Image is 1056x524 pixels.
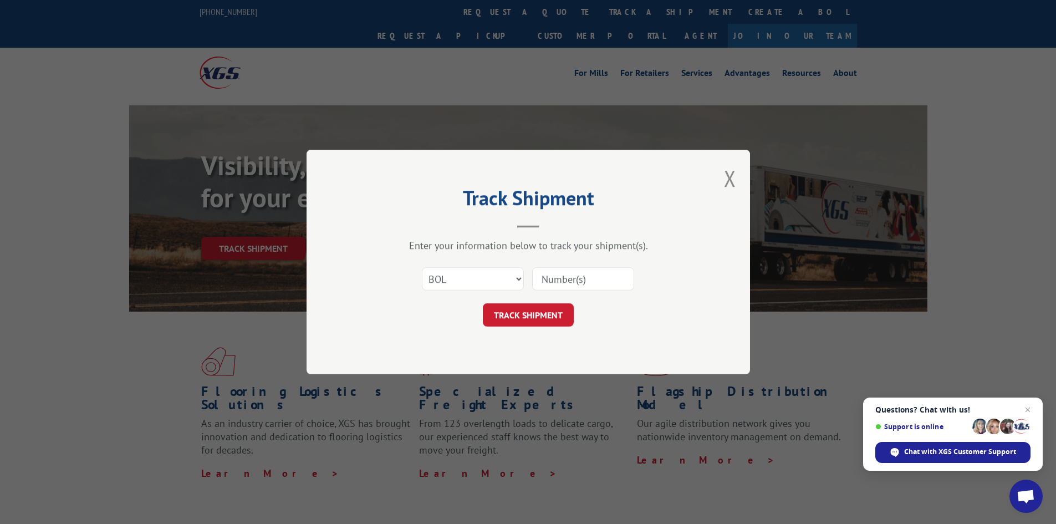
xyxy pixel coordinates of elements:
[875,405,1031,414] span: Questions? Chat with us!
[875,442,1031,463] div: Chat with XGS Customer Support
[483,303,574,327] button: TRACK SHIPMENT
[875,423,968,431] span: Support is online
[724,164,736,193] button: Close modal
[362,190,695,211] h2: Track Shipment
[1009,480,1043,513] div: Open chat
[904,447,1016,457] span: Chat with XGS Customer Support
[362,239,695,252] div: Enter your information below to track your shipment(s).
[1021,403,1034,416] span: Close chat
[532,267,634,291] input: Number(s)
